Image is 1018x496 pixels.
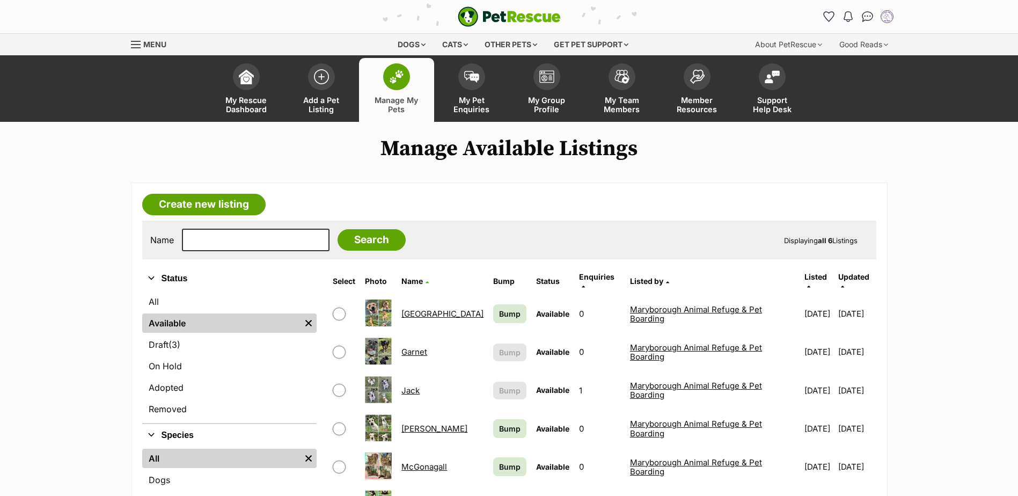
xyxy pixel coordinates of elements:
div: Dogs [390,34,433,55]
a: Bump [493,419,526,438]
span: Updated [838,272,869,281]
a: My Team Members [584,58,660,122]
span: Manage My Pets [372,96,421,114]
a: Remove filter [301,313,317,333]
a: Remove filter [301,449,317,468]
img: member-resources-icon-8e73f808a243e03378d46382f2149f9095a855e16c252ad45f914b54edf8863c.svg [690,69,705,84]
a: McGonagall [401,462,447,472]
div: Good Reads [832,34,896,55]
span: Listed [804,272,827,281]
td: 0 [575,295,625,332]
img: help-desk-icon-fdf02630f3aa405de69fd3d07c3f3aa587a6932b1a1747fa1d2bba05be0121f9.svg [765,70,780,83]
span: My Group Profile [523,96,571,114]
a: My Group Profile [509,58,584,122]
img: add-pet-listing-icon-0afa8454b4691262ce3f59096e99ab1cd57d4a30225e0717b998d2c9b9846f56.svg [314,69,329,84]
a: My Pet Enquiries [434,58,509,122]
ul: Account quick links [821,8,896,25]
td: [DATE] [838,295,875,332]
button: My account [878,8,896,25]
a: Menu [131,34,174,53]
td: [DATE] [838,372,875,409]
img: dashboard-icon-eb2f2d2d3e046f16d808141f083e7271f6b2e854fb5c12c21221c1fb7104beca.svg [239,69,254,84]
img: group-profile-icon-3fa3cf56718a62981997c0bc7e787c4b2cf8bcc04b72c1350f741eb67cf2f40e.svg [539,70,554,83]
span: Bump [499,423,521,434]
a: Available [142,313,301,333]
span: (3) [169,338,180,351]
a: Draft [142,335,317,354]
button: Status [142,272,317,286]
img: chat-41dd97257d64d25036548639549fe6c8038ab92f7586957e7f3b1b290dea8141.svg [862,11,873,22]
span: Displaying Listings [784,236,858,245]
td: [DATE] [800,372,837,409]
img: manage-my-pets-icon-02211641906a0b7f246fdf0571729dbe1e7629f14944591b6c1af311fb30b64b.svg [389,70,404,84]
td: [DATE] [838,410,875,447]
a: Removed [142,399,317,419]
td: 0 [575,410,625,447]
a: Manage My Pets [359,58,434,122]
a: Enquiries [579,272,614,290]
span: Menu [143,40,166,49]
a: [GEOGRAPHIC_DATA] [401,309,484,319]
td: 0 [575,333,625,370]
a: Updated [838,272,869,290]
a: All [142,292,317,311]
td: [DATE] [838,448,875,485]
button: Species [142,428,317,442]
a: PetRescue [458,6,561,27]
span: Bump [499,347,521,358]
td: 0 [575,448,625,485]
a: My Rescue Dashboard [209,58,284,122]
th: Select [328,268,360,294]
img: Maryborough Animal Refuge & Pet Boarding profile pic [882,11,892,22]
span: My Pet Enquiries [448,96,496,114]
a: Listed by [630,276,669,286]
span: Listed by [630,276,663,286]
strong: all 6 [818,236,832,245]
a: Adopted [142,378,317,397]
span: Available [536,309,569,318]
img: notifications-46538b983faf8c2785f20acdc204bb7945ddae34d4c08c2a6579f10ce5e182be.svg [844,11,852,22]
div: Get pet support [546,34,636,55]
span: Available [536,424,569,433]
span: Support Help Desk [748,96,796,114]
span: translation missing: en.admin.listings.index.attributes.enquiries [579,272,614,281]
a: Maryborough Animal Refuge & Pet Boarding [630,457,762,477]
button: Notifications [840,8,857,25]
td: [DATE] [800,448,837,485]
span: Member Resources [673,96,721,114]
span: Available [536,462,569,471]
div: Status [142,290,317,423]
a: Listed [804,272,827,290]
a: All [142,449,301,468]
span: Bump [499,461,521,472]
a: Jack [401,385,420,396]
div: About PetRescue [748,34,830,55]
span: Bump [499,385,521,396]
td: [DATE] [838,333,875,370]
a: Bump [493,457,526,476]
a: Maryborough Animal Refuge & Pet Boarding [630,304,762,324]
th: Photo [361,268,396,294]
a: Support Help Desk [735,58,810,122]
td: [DATE] [800,295,837,332]
a: Conversations [859,8,876,25]
a: Name [401,276,429,286]
button: Bump [493,382,526,399]
button: Bump [493,344,526,361]
th: Bump [489,268,531,294]
a: [PERSON_NAME] [401,424,467,434]
span: My Rescue Dashboard [222,96,270,114]
td: [DATE] [800,410,837,447]
img: logo-e224e6f780fb5917bec1dbf3a21bbac754714ae5b6737aabdf751b685950b380.svg [458,6,561,27]
label: Name [150,235,174,245]
span: Add a Pet Listing [297,96,346,114]
a: Add a Pet Listing [284,58,359,122]
span: Name [401,276,423,286]
a: Bump [493,304,526,323]
span: My Team Members [598,96,646,114]
img: team-members-icon-5396bd8760b3fe7c0b43da4ab00e1e3bb1a5d9ba89233759b79545d2d3fc5d0d.svg [614,70,629,84]
span: Available [536,347,569,356]
a: Maryborough Animal Refuge & Pet Boarding [630,381,762,400]
div: Other pets [477,34,545,55]
a: Favourites [821,8,838,25]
